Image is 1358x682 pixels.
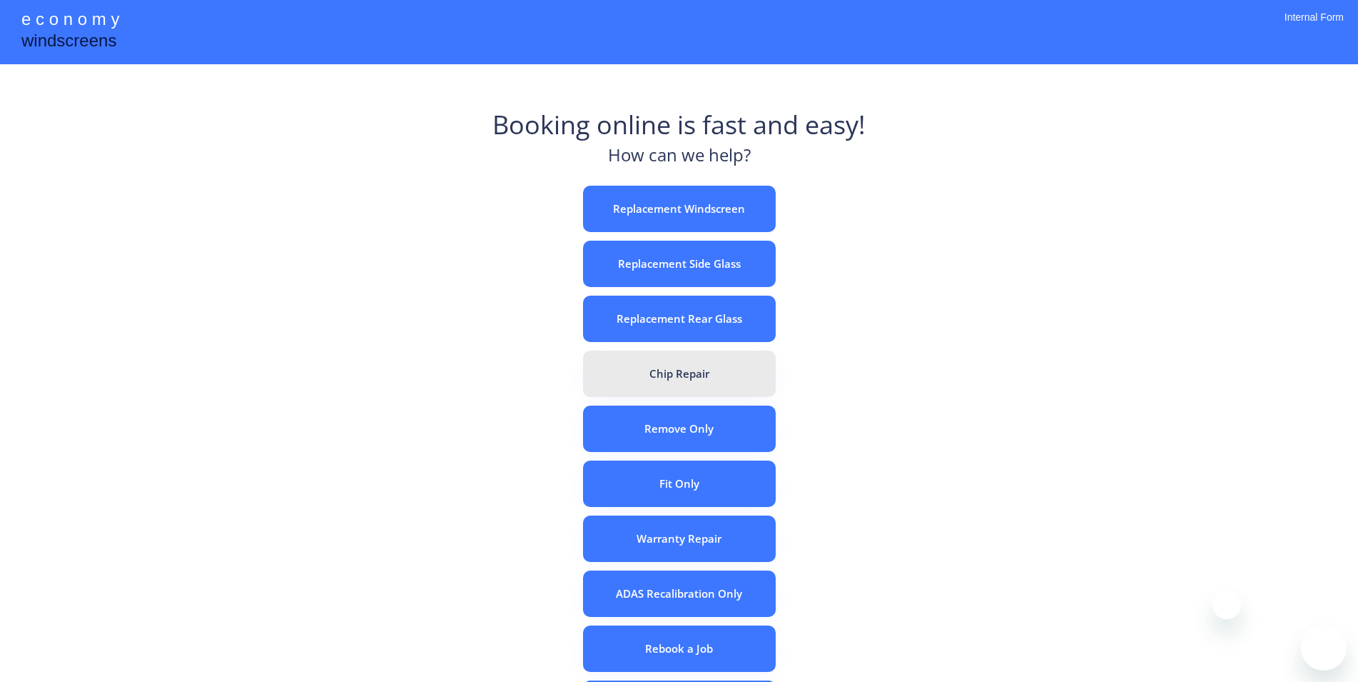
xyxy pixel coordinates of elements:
button: Replacement Rear Glass [583,296,776,342]
div: Booking online is fast and easy! [492,107,866,143]
div: e c o n o m y [21,7,119,34]
button: Rebook a Job [583,626,776,672]
button: ADAS Recalibration Only [583,571,776,617]
button: Replacement Side Glass [583,241,776,287]
button: Chip Repair [583,351,776,397]
button: Remove Only [583,406,776,452]
div: Internal Form [1284,11,1344,43]
iframe: Button to launch messaging window [1301,625,1347,671]
button: Replacement Windscreen [583,186,776,232]
button: Fit Only [583,461,776,507]
div: windscreens [21,29,116,56]
button: Warranty Repair [583,516,776,562]
div: How can we help? [608,143,751,175]
iframe: Close message [1212,591,1241,619]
